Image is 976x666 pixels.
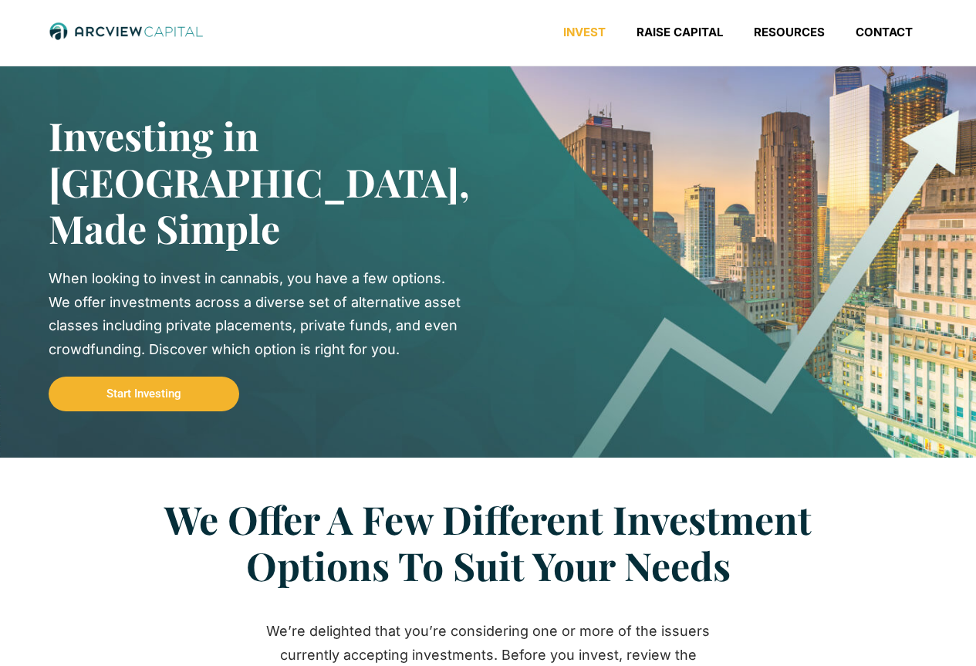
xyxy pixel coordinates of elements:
[110,496,866,589] h2: We Offer A Few Different Investment Options To Suit Your Needs
[548,25,621,40] a: Invest
[49,267,465,361] div: When looking to invest in cannabis, you have a few options. We offer investments across a diverse...
[738,25,840,40] a: Resources
[49,377,239,411] a: Start Investing
[621,25,738,40] a: Raise Capital
[106,388,181,400] span: Start Investing
[49,113,442,252] h2: Investing in [GEOGRAPHIC_DATA], Made Simple
[840,25,928,40] a: Contact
